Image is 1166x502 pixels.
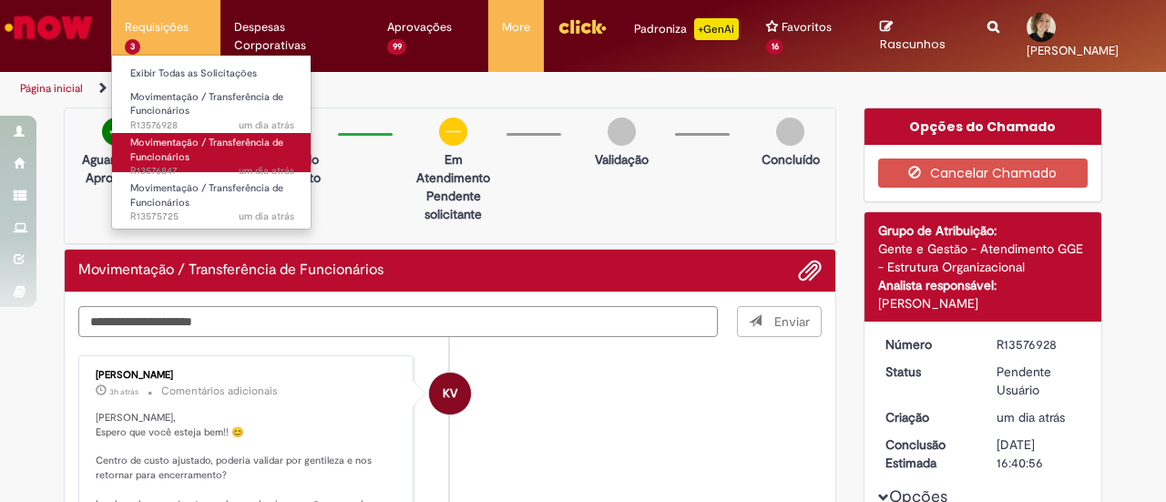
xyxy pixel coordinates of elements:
[872,363,984,381] dt: Status
[112,64,312,84] a: Exibir Todas as Solicitações
[776,118,804,146] img: img-circle-grey.png
[766,39,784,55] span: 16
[878,294,1089,312] div: [PERSON_NAME]
[234,18,360,55] span: Despesas Corporativas
[762,150,820,169] p: Concluído
[125,18,189,36] span: Requisições
[409,150,497,187] p: Em Atendimento
[130,181,283,210] span: Movimentação / Transferência de Funcionários
[102,118,130,146] img: check-circle-green.png
[130,90,283,118] span: Movimentação / Transferência de Funcionários
[161,384,278,399] small: Comentários adicionais
[112,133,312,172] a: Aberto R13576847 : Movimentação / Transferência de Funcionários
[112,87,312,127] a: Aberto R13576928 : Movimentação / Transferência de Funcionários
[130,118,294,133] span: R13576928
[14,72,763,106] ul: Trilhas de página
[997,409,1065,425] span: um dia atrás
[409,187,497,223] p: Pendente solicitante
[20,81,83,96] a: Página inicial
[96,370,399,381] div: [PERSON_NAME]
[443,372,457,415] span: KV
[2,9,96,46] img: ServiceNow
[239,164,294,178] time: 29/09/2025 13:27:59
[125,39,140,55] span: 3
[880,36,946,53] span: Rascunhos
[112,179,312,218] a: Aberto R13575725 : Movimentação / Transferência de Funcionários
[130,164,294,179] span: R13576847
[439,118,467,146] img: circle-minus.png
[634,18,739,40] div: Padroniza
[997,335,1081,353] div: R13576928
[239,118,294,132] time: 29/09/2025 13:40:54
[878,276,1089,294] div: Analista responsável:
[798,259,822,282] button: Adicionar anexos
[878,240,1089,276] div: Gente e Gestão - Atendimento GGE - Estrutura Organizacional
[239,164,294,178] span: um dia atrás
[872,335,984,353] dt: Número
[239,210,294,223] time: 29/09/2025 10:30:13
[595,150,649,169] p: Validação
[997,408,1081,426] div: 29/09/2025 13:40:53
[78,306,718,336] textarea: Digite sua mensagem aqui...
[78,262,384,279] h2: Movimentação / Transferência de Funcionários Histórico de tíquete
[130,210,294,224] span: R13575725
[878,159,1089,188] button: Cancelar Chamado
[239,118,294,132] span: um dia atrás
[239,210,294,223] span: um dia atrás
[72,150,160,187] p: Aguardando Aprovação
[387,18,452,36] span: Aprovações
[782,18,832,36] span: Favoritos
[387,39,407,55] span: 99
[872,435,984,472] dt: Conclusão Estimada
[1027,43,1119,58] span: [PERSON_NAME]
[694,18,739,40] p: +GenAi
[429,373,471,415] div: Karine Vieira
[864,108,1102,145] div: Opções do Chamado
[502,18,530,36] span: More
[997,435,1081,472] div: [DATE] 16:40:56
[872,408,984,426] dt: Criação
[109,386,138,397] span: 3h atrás
[878,221,1089,240] div: Grupo de Atribuição:
[111,55,312,230] ul: Requisições
[997,409,1065,425] time: 29/09/2025 13:40:53
[880,19,960,53] a: Rascunhos
[608,118,636,146] img: img-circle-grey.png
[557,13,607,40] img: click_logo_yellow_360x200.png
[130,136,283,164] span: Movimentação / Transferência de Funcionários
[109,386,138,397] time: 30/09/2025 11:20:40
[997,363,1081,399] div: Pendente Usuário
